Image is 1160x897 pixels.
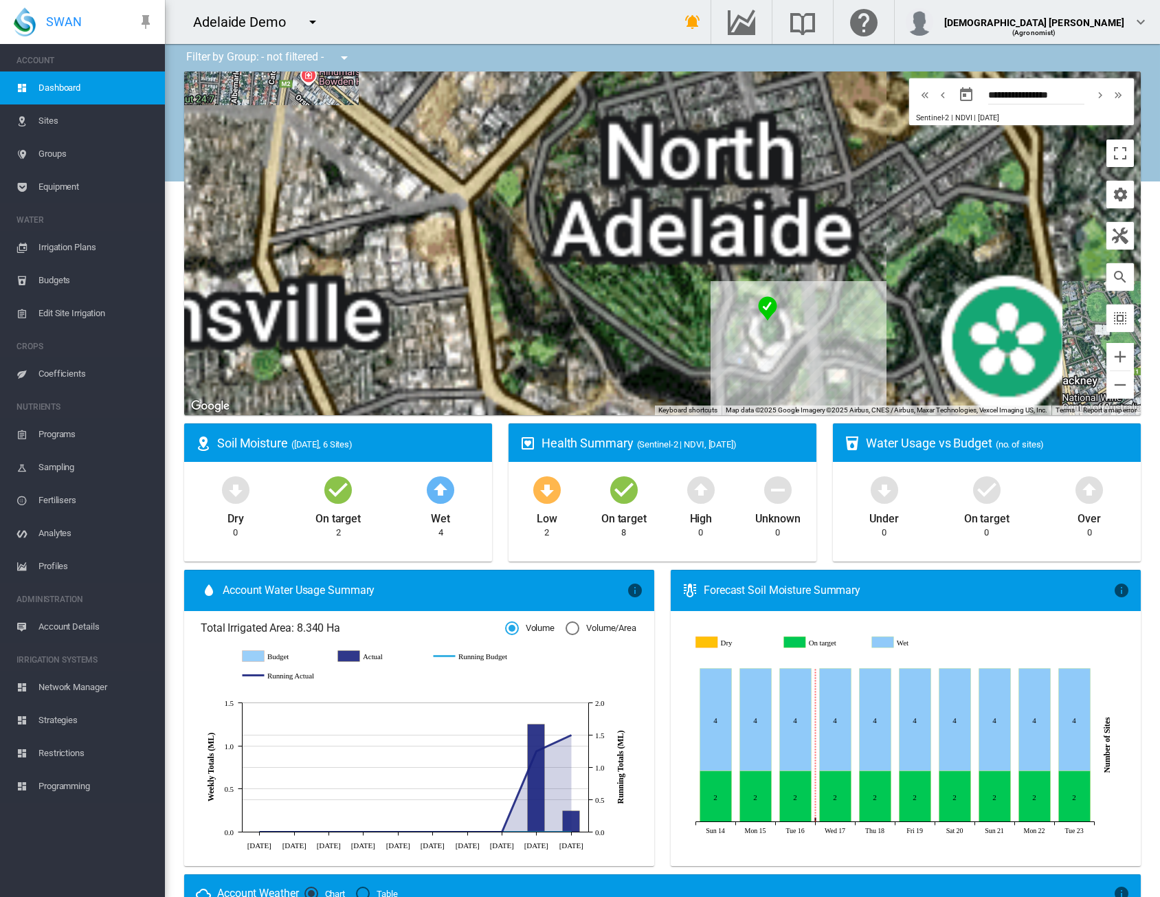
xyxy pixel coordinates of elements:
[225,742,234,751] tspan: 1.0
[690,506,713,527] div: High
[745,827,766,834] tspan: Mon 15
[542,434,805,452] div: Health Summary
[706,827,726,834] tspan: Sun 14
[761,473,794,506] md-icon: icon-minus-circle
[351,841,375,849] tspan: [DATE]
[860,771,891,822] g: On target Sep 18, 2025 2
[223,583,627,598] span: Account Water Usage Summary
[868,473,901,506] md-icon: icon-arrow-down-bold-circle
[917,87,933,103] md-icon: icon-chevron-double-left
[201,582,217,599] md-icon: icon-water
[1112,310,1128,326] md-icon: icon-select-all
[322,473,355,506] md-icon: icon-checkbox-marked-circle
[326,829,331,834] circle: Running Actual Jul 29 0
[38,297,154,330] span: Edit Site Irrigation
[682,582,698,599] md-icon: icon-thermometer-lines
[775,527,780,539] div: 0
[304,14,321,30] md-icon: icon-menu-down
[820,771,851,822] g: On target Sep 17, 2025 2
[195,435,212,452] md-icon: icon-map-marker-radius
[1056,406,1075,414] a: Terms
[188,397,233,415] img: Google
[916,113,972,122] span: Sentinel-2 | NDVI
[38,517,154,550] span: Analytes
[755,506,800,527] div: Unknown
[38,671,154,704] span: Network Manager
[1083,406,1137,414] a: Report a map error
[704,583,1113,598] div: Forecast Soil Moisture Summary
[46,13,82,30] span: SWAN
[331,44,358,71] button: icon-menu-down
[1106,343,1134,370] button: Zoom in
[700,669,732,771] g: Wet Sep 14, 2025 4
[520,435,536,452] md-icon: icon-heart-box-outline
[939,669,971,771] g: Wet Sep 20, 2025 4
[38,264,154,297] span: Budgets
[595,764,605,772] tspan: 1.0
[1093,87,1108,103] md-icon: icon-chevron-right
[338,650,420,663] g: Actual
[785,636,863,649] g: On target
[256,829,262,834] circle: Running Actual Jul 15 0
[38,357,154,390] span: Coefficients
[780,669,812,771] g: Wet Sep 16, 2025 4
[568,829,574,834] circle: Running Budget Sep 16 0
[939,771,971,822] g: On target Sep 20, 2025 2
[14,8,36,36] img: SWAN-Landscape-Logo-Colour-drop.png
[421,841,445,849] tspan: [DATE]
[225,785,234,793] tspan: 0.5
[38,231,154,264] span: Irrigation Plans
[684,473,717,506] md-icon: icon-arrow-up-bold-circle
[916,87,934,103] button: icon-chevron-double-left
[336,527,341,539] div: 2
[621,527,626,539] div: 8
[1102,717,1112,773] tspan: Number of Sites
[528,724,545,832] g: Actual Sep 9 1.25
[233,527,238,539] div: 0
[616,730,625,804] tspan: Running Totals (ML)
[38,71,154,104] span: Dashboard
[607,473,640,506] md-icon: icon-checkbox-marked-circle
[996,439,1045,450] span: (no. of sites)
[247,841,271,849] tspan: [DATE]
[243,669,324,682] g: Running Actual
[568,732,574,738] circle: Running Actual Sep 16 1.5
[679,8,706,36] button: icon-bell-ring
[188,397,233,415] a: Open this area in Google Maps (opens a new window)
[985,827,1005,834] tspan: Sun 21
[601,506,647,527] div: On target
[847,14,880,30] md-icon: Click here for help
[537,506,557,527] div: Low
[291,829,297,834] circle: Running Actual Jul 22 0
[1133,14,1149,30] md-icon: icon-chevron-down
[740,771,772,822] g: On target Sep 15, 2025 2
[1111,87,1126,103] md-icon: icon-chevron-double-right
[964,506,1010,527] div: On target
[531,473,564,506] md-icon: icon-arrow-down-bold-circle
[1113,582,1130,599] md-icon: icon-information
[16,396,154,418] span: NUTRIENTS
[38,137,154,170] span: Groups
[544,527,549,539] div: 2
[873,636,952,649] g: Wet
[637,439,737,450] span: (Sentinel-2 | NDVI, [DATE])
[490,841,514,849] tspan: [DATE]
[974,113,999,122] span: | [DATE]
[1019,669,1051,771] g: Wet Sep 22, 2025 4
[1106,140,1134,167] button: Toggle fullscreen view
[431,506,450,527] div: Wet
[758,296,777,321] div: NDVI: AO1
[176,44,362,71] div: Filter by Group: - not filtered -
[201,621,505,636] span: Total Irrigated Area: 8.340 Ha
[1012,29,1056,36] span: (Agronomist)
[900,669,931,771] g: Wet Sep 19, 2025 4
[299,8,326,36] button: icon-menu-down
[935,87,950,103] md-icon: icon-chevron-left
[740,669,772,771] g: Wet Sep 15, 2025 4
[844,435,860,452] md-icon: icon-cup-water
[860,669,891,771] g: Wet Sep 18, 2025 4
[595,731,605,740] tspan: 1.5
[16,649,154,671] span: IRRIGATION SYSTEMS
[434,650,515,663] g: Running Budget
[38,770,154,803] span: Programming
